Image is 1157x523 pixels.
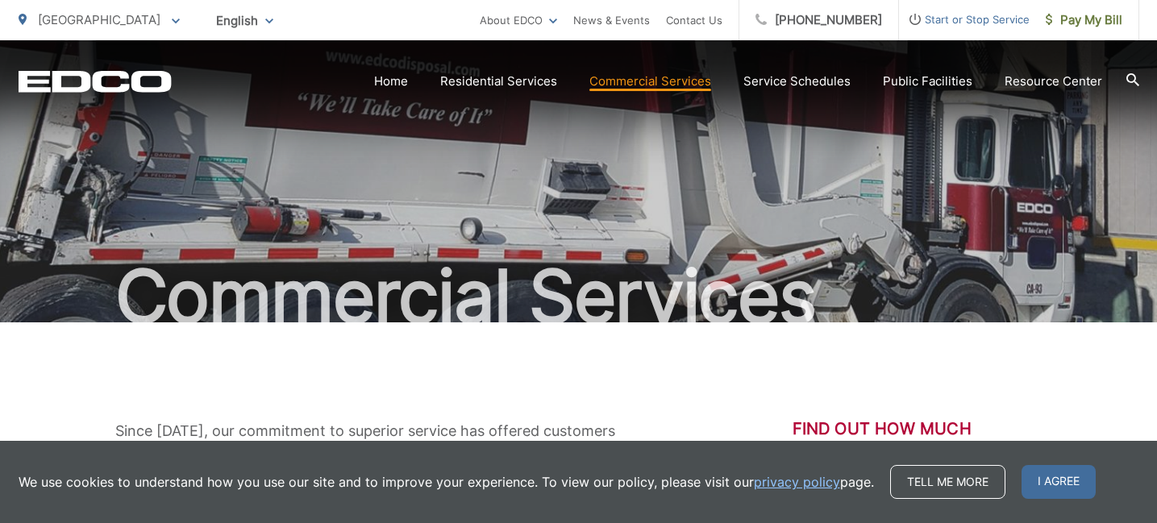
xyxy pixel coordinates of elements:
[589,72,711,91] a: Commercial Services
[440,72,557,91] a: Residential Services
[754,472,840,492] a: privacy policy
[890,465,1005,499] a: Tell me more
[883,72,972,91] a: Public Facilities
[573,10,650,30] a: News & Events
[1046,10,1122,30] span: Pay My Bill
[19,256,1139,337] h1: Commercial Services
[1022,465,1096,499] span: I agree
[19,472,874,492] p: We use cookies to understand how you use our site and to improve your experience. To view our pol...
[204,6,285,35] span: English
[38,12,160,27] span: [GEOGRAPHIC_DATA]
[115,419,655,516] p: Since [DATE], our commitment to superior service has offered customers peace of mind on collectio...
[793,419,1043,477] h3: Find out how much commercial waste you divert from the landfill
[374,72,408,91] a: Home
[480,10,557,30] a: About EDCO
[19,70,172,93] a: EDCD logo. Return to the homepage.
[666,10,722,30] a: Contact Us
[743,72,851,91] a: Service Schedules
[1005,72,1102,91] a: Resource Center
